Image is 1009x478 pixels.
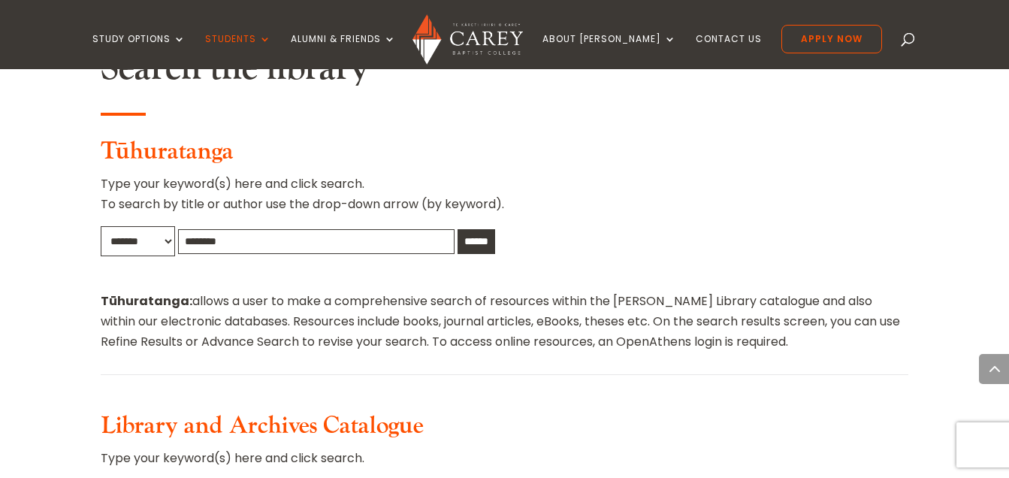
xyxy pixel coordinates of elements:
[291,34,396,69] a: Alumni & Friends
[205,34,271,69] a: Students
[101,47,908,98] h2: Search the library
[542,34,676,69] a: About [PERSON_NAME]
[412,14,523,65] img: Carey Baptist College
[781,25,882,53] a: Apply Now
[101,138,908,174] h3: Tūhuratanga
[101,174,908,226] p: Type your keyword(s) here and click search. To search by title or author use the drop-down arrow ...
[92,34,186,69] a: Study Options
[101,291,908,352] p: allows a user to make a comprehensive search of resources within the [PERSON_NAME] Library catalo...
[101,412,908,448] h3: Library and Archives Catalogue
[696,34,762,69] a: Contact Us
[101,292,192,310] strong: Tūhuratanga:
